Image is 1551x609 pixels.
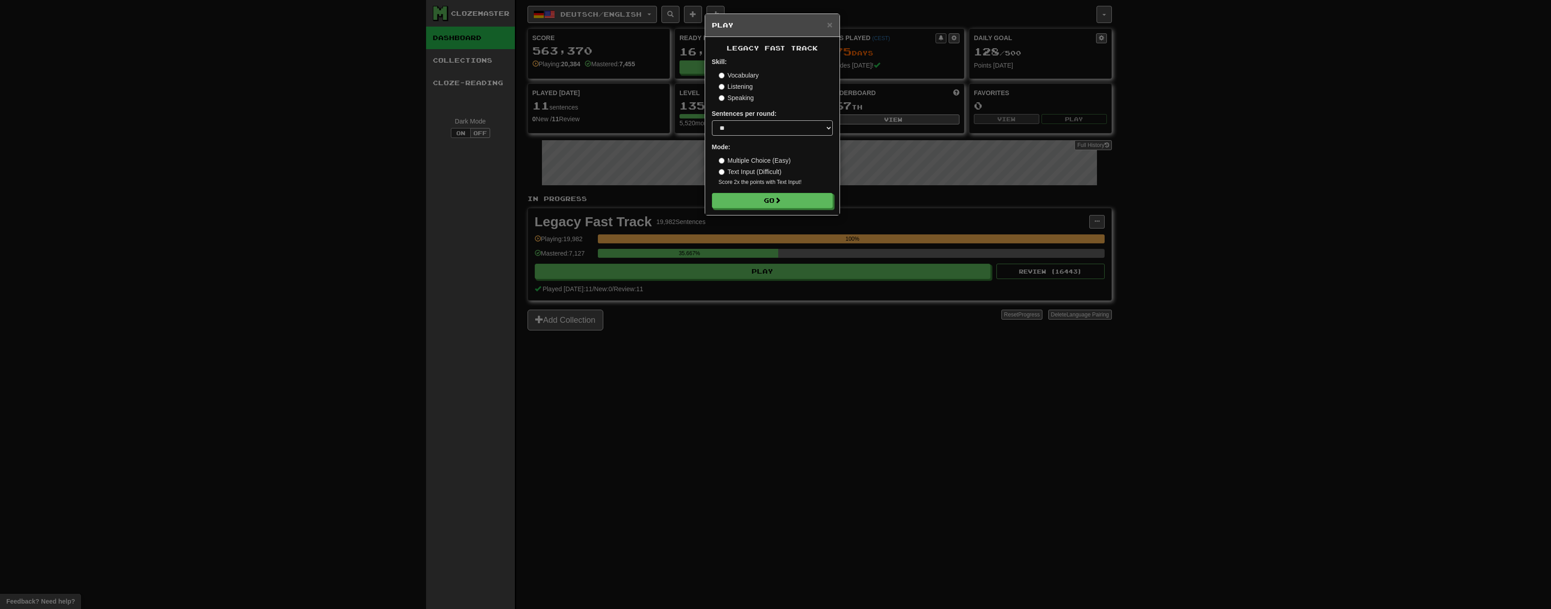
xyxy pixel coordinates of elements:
label: Vocabulary [719,71,759,80]
input: Vocabulary [719,73,725,78]
input: Text Input (Difficult) [719,169,725,175]
input: Multiple Choice (Easy) [719,158,725,164]
h5: Play [712,21,833,30]
button: Close [827,20,832,29]
label: Sentences per round: [712,109,777,118]
label: Multiple Choice (Easy) [719,156,791,165]
label: Listening [719,82,753,91]
button: Go [712,193,833,208]
strong: Skill: [712,58,727,65]
span: × [827,19,832,30]
label: Speaking [719,93,754,102]
input: Speaking [719,95,725,101]
label: Text Input (Difficult) [719,167,782,176]
input: Listening [719,84,725,90]
span: Legacy Fast Track [727,44,818,52]
small: Score 2x the points with Text Input ! [719,179,833,186]
strong: Mode: [712,143,730,151]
